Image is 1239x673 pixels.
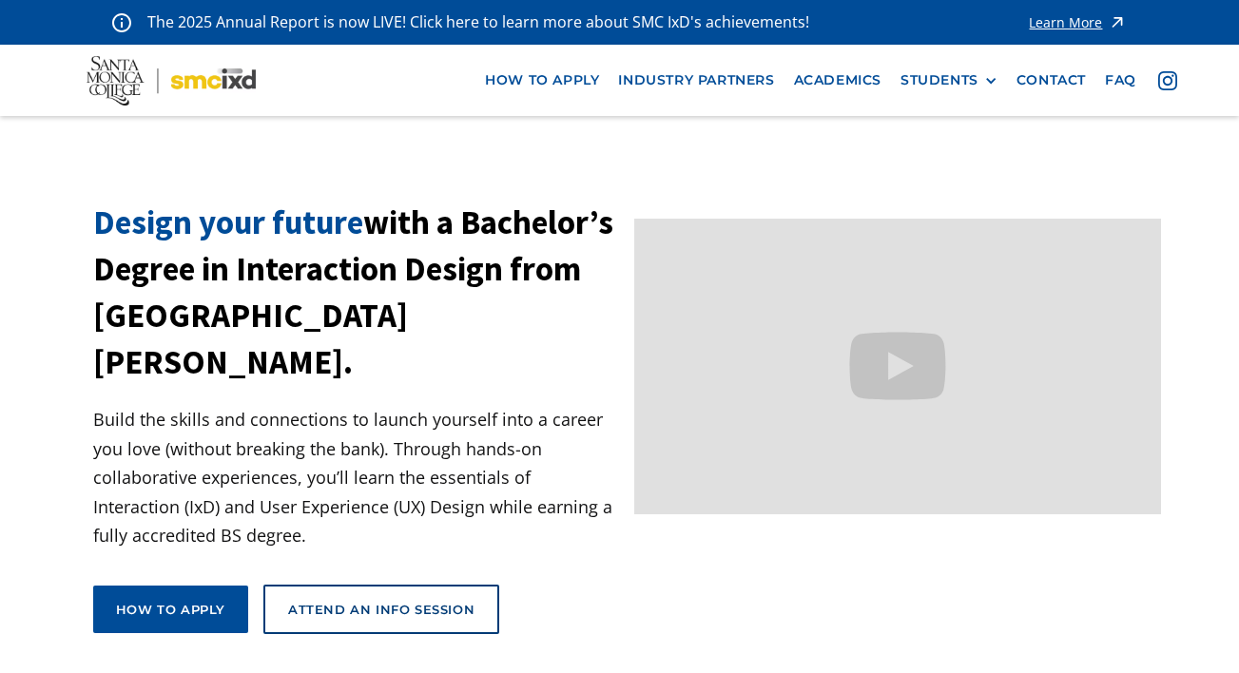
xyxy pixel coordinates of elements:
div: STUDENTS [900,72,997,88]
a: how to apply [475,63,609,98]
img: icon - arrow - alert [1108,10,1127,35]
div: How to apply [116,601,225,618]
a: Learn More [1029,10,1127,35]
div: Learn More [1029,16,1102,29]
a: faq [1095,63,1146,98]
a: How to apply [93,586,248,633]
iframe: Design your future with a Bachelor's Degree in Interaction Design from Santa Monica College [634,219,1161,514]
p: Build the skills and connections to launch yourself into a career you love (without breaking the ... [93,405,620,550]
a: Attend an Info Session [263,585,499,634]
img: Santa Monica College - SMC IxD logo [87,56,256,106]
p: The 2025 Annual Report is now LIVE! Click here to learn more about SMC IxD's achievements! [147,10,811,35]
a: industry partners [609,63,784,98]
img: icon - instagram [1158,71,1177,90]
img: icon - information - alert [112,12,131,32]
div: Attend an Info Session [288,601,474,618]
a: Academics [784,63,891,98]
span: Design your future [93,202,363,243]
div: STUDENTS [900,72,978,88]
a: contact [1007,63,1095,98]
h1: with a Bachelor’s Degree in Interaction Design from [GEOGRAPHIC_DATA][PERSON_NAME]. [93,200,620,386]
